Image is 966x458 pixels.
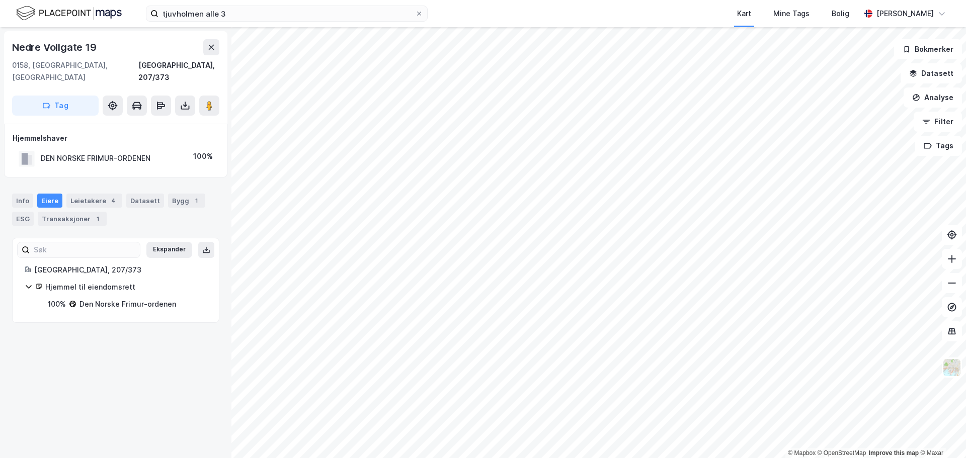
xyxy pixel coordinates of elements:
div: Bygg [168,194,205,208]
div: 100% [193,150,213,162]
button: Analyse [904,87,962,108]
button: Tags [915,136,962,156]
a: Mapbox [788,449,816,456]
button: Datasett [901,63,962,83]
div: Hjemmelshaver [13,132,219,144]
div: Info [12,194,33,208]
div: 0158, [GEOGRAPHIC_DATA], [GEOGRAPHIC_DATA] [12,59,138,83]
button: Bokmerker [894,39,962,59]
div: ESG [12,212,34,226]
button: Tag [12,96,99,116]
div: Hjemmel til eiendomsrett [45,281,207,293]
a: Improve this map [869,449,919,456]
div: 100% [48,298,66,310]
div: 1 [191,196,201,206]
img: Z [942,358,961,377]
div: Den Norske Frimur-ordenen [79,298,176,310]
a: OpenStreetMap [818,449,866,456]
div: Bolig [832,8,849,20]
div: DEN NORSKE FRIMUR-ORDENEN [41,152,150,164]
div: Leietakere [66,194,122,208]
div: [GEOGRAPHIC_DATA], 207/373 [138,59,219,83]
div: Eiere [37,194,62,208]
button: Filter [914,112,962,132]
div: Datasett [126,194,164,208]
div: [GEOGRAPHIC_DATA], 207/373 [34,264,207,276]
button: Ekspander [146,242,192,258]
iframe: Chat Widget [916,410,966,458]
div: Kontrollprogram for chat [916,410,966,458]
input: Søk [30,242,140,257]
div: 4 [108,196,118,206]
div: 1 [93,214,103,224]
div: Transaksjoner [38,212,107,226]
div: [PERSON_NAME] [876,8,934,20]
input: Søk på adresse, matrikkel, gårdeiere, leietakere eller personer [158,6,415,21]
div: Nedre Vollgate 19 [12,39,99,55]
div: Kart [737,8,751,20]
div: Mine Tags [773,8,810,20]
img: logo.f888ab2527a4732fd821a326f86c7f29.svg [16,5,122,22]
